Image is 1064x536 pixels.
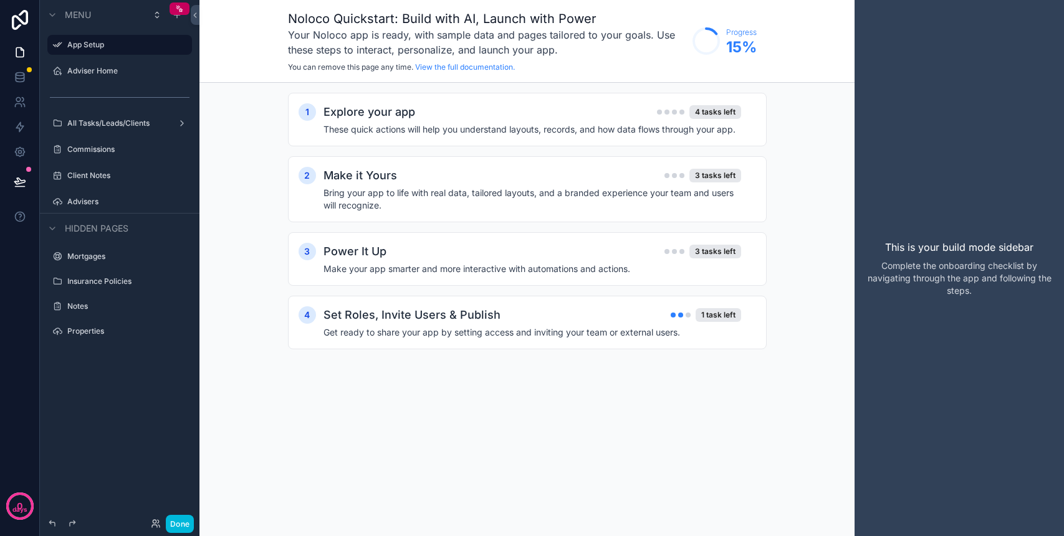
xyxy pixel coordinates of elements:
[726,27,757,37] span: Progress
[67,197,185,207] label: Advisers
[17,500,22,512] p: 0
[65,222,128,235] span: Hidden pages
[726,37,757,57] span: 15 %
[67,66,185,76] label: Adviser Home
[288,10,686,27] h1: Noloco Quickstart: Build with AI, Launch with Power
[65,9,91,21] span: Menu
[166,515,194,533] button: Done
[865,260,1054,297] p: Complete the onboarding checklist by navigating through the app and following the steps.
[67,171,185,181] label: Client Notes
[67,301,185,311] label: Notes
[67,252,185,261] label: Mortgages
[12,505,27,515] p: days
[67,326,185,336] label: Properties
[885,240,1033,255] p: This is your build mode sidebar
[415,62,515,72] a: View the full documentation.
[288,62,413,72] span: You can remove this page any time.
[67,118,167,128] label: All Tasks/Leads/Clients
[67,276,185,286] label: Insurance Policies
[67,144,185,154] label: Commissions
[288,27,686,57] h3: Your Noloco app is ready, with sample data and pages tailored to your goals. Use these steps to i...
[67,40,185,50] label: App Setup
